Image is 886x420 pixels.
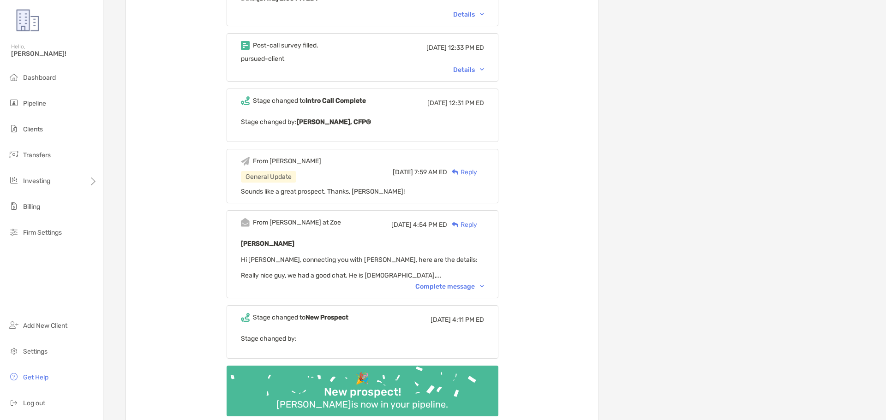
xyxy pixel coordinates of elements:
[23,203,40,211] span: Billing
[305,314,348,321] b: New Prospect
[253,314,348,321] div: Stage changed to
[253,97,366,105] div: Stage changed to
[23,74,56,82] span: Dashboard
[253,41,318,49] div: Post-call survey filled.
[227,366,498,408] img: Confetti
[23,125,43,133] span: Clients
[452,316,484,324] span: 4:11 PM ED
[23,229,62,237] span: Firm Settings
[426,44,447,52] span: [DATE]
[414,168,447,176] span: 7:59 AM ED
[431,316,451,324] span: [DATE]
[447,220,477,230] div: Reply
[241,116,484,128] p: Stage changed by:
[241,218,250,227] img: Event icon
[23,100,46,107] span: Pipeline
[453,66,484,74] div: Details
[320,385,405,399] div: New prospect!
[305,97,366,105] b: Intro Call Complete
[23,399,45,407] span: Log out
[241,333,484,344] p: Stage changed by:
[23,151,51,159] span: Transfers
[241,256,478,279] span: Hi [PERSON_NAME], connecting you with [PERSON_NAME], here are the details: Really nice guy, we ha...
[452,169,459,175] img: Reply icon
[241,96,250,105] img: Event icon
[8,175,19,186] img: investing icon
[8,71,19,83] img: dashboard icon
[11,50,97,58] span: [PERSON_NAME]!
[241,171,296,183] div: General Update
[253,219,341,226] div: From [PERSON_NAME] at Zoe
[241,240,294,248] b: [PERSON_NAME]
[241,41,250,50] img: Event icon
[23,322,67,330] span: Add New Client
[449,99,484,107] span: 12:31 PM ED
[241,188,405,195] span: Sounds like a great prospect. Thanks, [PERSON_NAME]!
[427,99,448,107] span: [DATE]
[480,285,484,288] img: Chevron icon
[8,97,19,108] img: pipeline icon
[8,371,19,382] img: get-help icon
[241,313,250,322] img: Event icon
[480,13,484,16] img: Chevron icon
[453,11,484,18] div: Details
[448,44,484,52] span: 12:33 PM ED
[447,167,477,177] div: Reply
[8,319,19,331] img: add_new_client icon
[273,399,452,410] div: [PERSON_NAME] is now in your pipeline.
[8,149,19,160] img: transfers icon
[352,372,373,385] div: 🎉
[8,201,19,212] img: billing icon
[23,177,50,185] span: Investing
[11,4,44,37] img: Zoe Logo
[241,157,250,166] img: Event icon
[391,221,412,229] span: [DATE]
[8,226,19,237] img: firm-settings icon
[413,221,447,229] span: 4:54 PM ED
[8,345,19,356] img: settings icon
[23,348,48,355] span: Settings
[452,222,459,228] img: Reply icon
[393,168,413,176] span: [DATE]
[415,283,484,290] div: Complete message
[8,397,19,408] img: logout icon
[8,123,19,134] img: clients icon
[253,157,321,165] div: From [PERSON_NAME]
[480,68,484,71] img: Chevron icon
[241,55,284,63] span: pursued-client
[297,118,371,126] b: [PERSON_NAME], CFP®
[23,373,48,381] span: Get Help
